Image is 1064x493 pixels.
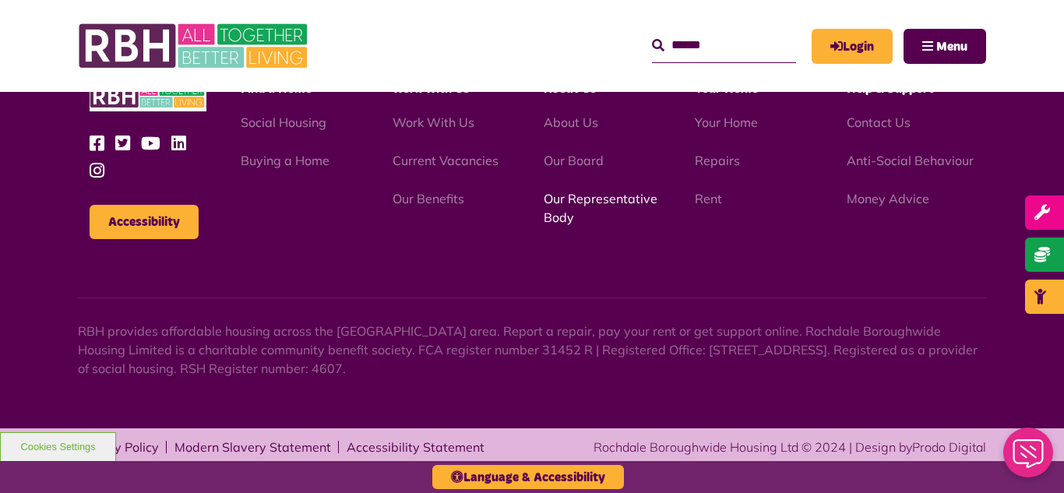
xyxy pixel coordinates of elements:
a: Current Vacancies [393,153,499,168]
a: Anti-Social Behaviour [847,153,974,168]
input: Search [652,29,796,62]
button: Language & Accessibility [432,465,624,489]
a: Repairs [695,153,740,168]
img: RBH [78,16,312,76]
a: Accessibility Statement [347,441,484,453]
a: Buying a Home [241,153,329,168]
a: About Us [544,114,598,130]
iframe: Netcall Web Assistant for live chat [994,423,1064,493]
button: Accessibility [90,205,199,239]
a: Contact Us [847,114,911,130]
div: Rochdale Boroughwide Housing Ltd © 2024 | Design by [594,438,986,456]
p: RBH provides affordable housing across the [GEOGRAPHIC_DATA] area. Report a repair, pay your rent... [78,322,986,378]
a: Our Board [544,153,604,168]
a: Privacy Policy [78,441,159,453]
button: Navigation [904,29,986,64]
a: Modern Slavery Statement - open in a new tab [174,441,331,453]
a: Rent [695,191,722,206]
a: Social Housing - open in a new tab [241,114,326,130]
span: Menu [936,40,967,53]
a: Our Benefits [393,191,464,206]
a: Our Representative Body [544,191,657,225]
a: MyRBH [812,29,893,64]
a: Your Home [695,114,758,130]
img: RBH [90,81,206,111]
a: Work With Us [393,114,474,130]
a: Prodo Digital - open in a new tab [912,439,986,455]
a: Money Advice [847,191,929,206]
